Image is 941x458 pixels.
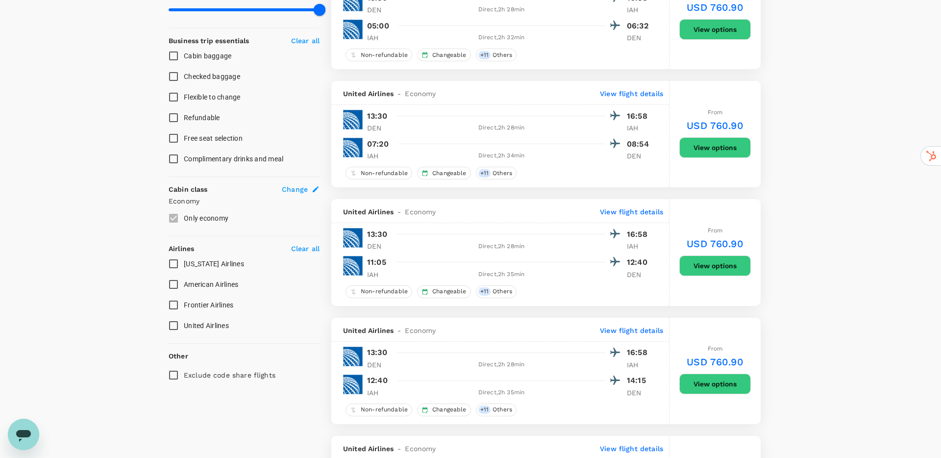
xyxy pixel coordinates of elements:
p: Clear all [291,36,320,46]
div: Direct , 2h 28min [397,242,605,252]
span: Economy [405,444,436,454]
span: - [394,89,405,99]
div: Non-refundable [346,167,412,179]
div: Direct , 2h 28min [397,360,605,370]
span: Only economy [184,214,228,222]
span: [US_STATE] Airlines [184,260,244,268]
span: United Airlines [343,207,394,217]
iframe: Button to launch messaging window [8,419,39,450]
span: Complimentary drinks and meal [184,155,283,163]
button: View options [679,137,751,158]
strong: Airlines [169,245,194,253]
button: View options [679,255,751,276]
p: 13:30 [367,229,387,240]
p: DEN [367,360,392,370]
p: 11:05 [367,256,386,268]
p: 16:58 [627,229,651,240]
div: +11Others [476,404,517,416]
img: UA [343,138,363,157]
p: 16:58 [627,110,651,122]
div: +11Others [476,49,517,61]
span: Economy [405,326,436,335]
span: Economy [405,207,436,217]
p: Clear all [291,244,320,254]
button: View options [679,19,751,40]
div: Changeable [417,167,471,179]
div: Non-refundable [346,49,412,61]
span: Non-refundable [357,287,412,296]
span: From [708,345,723,352]
p: 05:00 [367,20,389,32]
p: IAH [367,151,392,161]
span: - [394,444,405,454]
p: DEN [367,123,392,133]
p: 13:30 [367,110,387,122]
strong: Business trip essentials [169,37,249,45]
div: Changeable [417,404,471,416]
span: Economy [405,89,436,99]
div: +11Others [476,167,517,179]
p: IAH [367,388,392,398]
span: + 11 [478,51,491,59]
img: UA [343,20,363,39]
p: View flight details [600,444,663,454]
img: UA [343,375,363,394]
img: UA [343,256,363,276]
span: Changeable [428,169,470,178]
p: 08:54 [627,138,651,150]
strong: Cabin class [169,185,208,193]
div: Changeable [417,285,471,298]
div: Direct , 2h 35min [397,388,605,398]
p: DEN [627,270,651,280]
span: Changeable [428,51,470,59]
p: 13:30 [367,347,387,358]
p: View flight details [600,207,663,217]
span: Frontier Airlines [184,301,233,309]
p: 12:40 [367,375,388,386]
span: Non-refundable [357,51,412,59]
h6: USD 760.90 [687,118,743,133]
span: Others [489,51,516,59]
span: Changeable [428,406,470,414]
span: + 11 [478,287,491,296]
div: Changeable [417,49,471,61]
span: United Airlines [343,444,394,454]
div: Direct , 2h 32min [397,33,605,43]
span: American Airlines [184,280,238,288]
p: IAH [367,270,392,280]
p: Economy [169,196,320,206]
span: Change [282,184,308,194]
img: UA [343,347,363,366]
span: United Airlines [343,89,394,99]
p: Exclude code share flights [184,370,275,380]
span: Others [489,169,516,178]
div: +11Others [476,285,517,298]
div: Non-refundable [346,285,412,298]
p: 14:15 [627,375,651,386]
img: UA [343,228,363,248]
p: 12:40 [627,256,651,268]
p: Other [169,351,188,361]
span: - [394,207,405,217]
span: Others [489,406,516,414]
p: View flight details [600,326,663,335]
p: 16:58 [627,347,651,358]
p: IAH [627,241,651,251]
div: Direct , 2h 34min [397,151,605,161]
p: DEN [627,33,651,43]
span: Others [489,287,516,296]
div: Direct , 2h 28min [397,5,605,15]
span: Cabin baggage [184,52,231,60]
span: From [708,227,723,234]
p: IAH [627,360,651,370]
p: DEN [367,241,392,251]
p: DEN [627,388,651,398]
p: DEN [627,151,651,161]
span: Non-refundable [357,169,412,178]
p: View flight details [600,89,663,99]
div: Non-refundable [346,404,412,416]
span: Changeable [428,287,470,296]
p: 06:32 [627,20,651,32]
span: Checked baggage [184,73,240,80]
span: Non-refundable [357,406,412,414]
